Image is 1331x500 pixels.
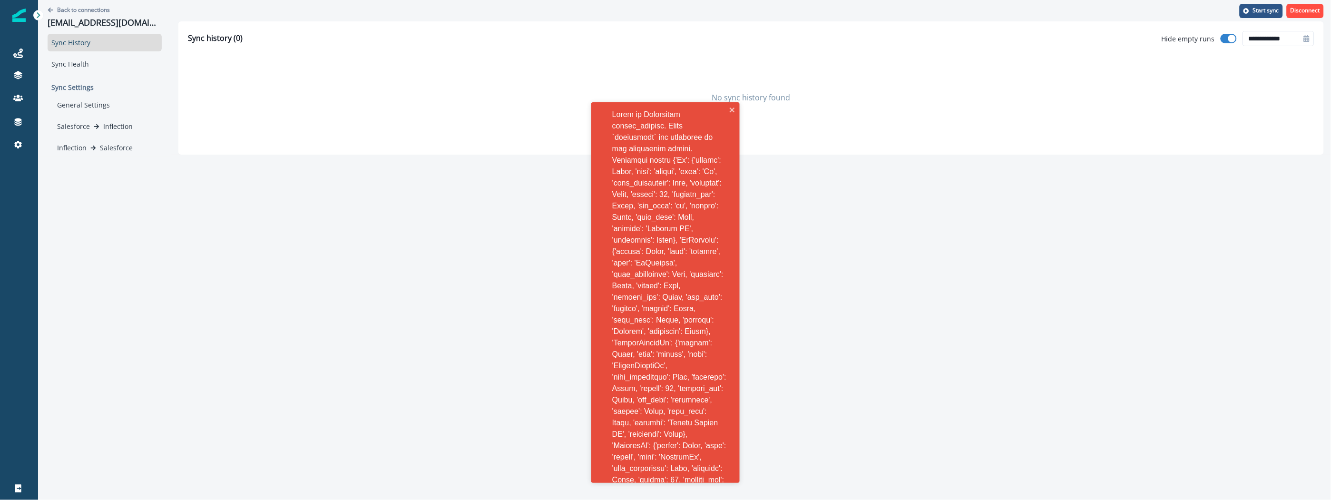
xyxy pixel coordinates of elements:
div: General Settings [53,96,162,114]
div: No sync history found [188,50,1314,145]
button: Disconnect [1287,4,1324,18]
button: Go back [48,6,110,14]
p: Inflection [57,143,87,153]
p: Salesforce [57,121,90,131]
button: Start sync [1240,4,1283,18]
p: [EMAIL_ADDRESS][DOMAIN_NAME] [48,18,162,28]
p: Back to connections [57,6,110,14]
p: Disconnect [1291,7,1320,14]
p: Start sync [1253,7,1279,14]
div: Sync History [48,34,162,51]
h2: Sync history (0) [188,34,243,43]
p: Inflection [103,121,133,131]
button: close [729,106,736,114]
p: Sync Settings [48,78,162,96]
p: Hide empty runs [1162,34,1215,44]
div: Sync Health [48,55,162,73]
p: Salesforce [100,143,133,153]
img: Inflection [12,9,26,22]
